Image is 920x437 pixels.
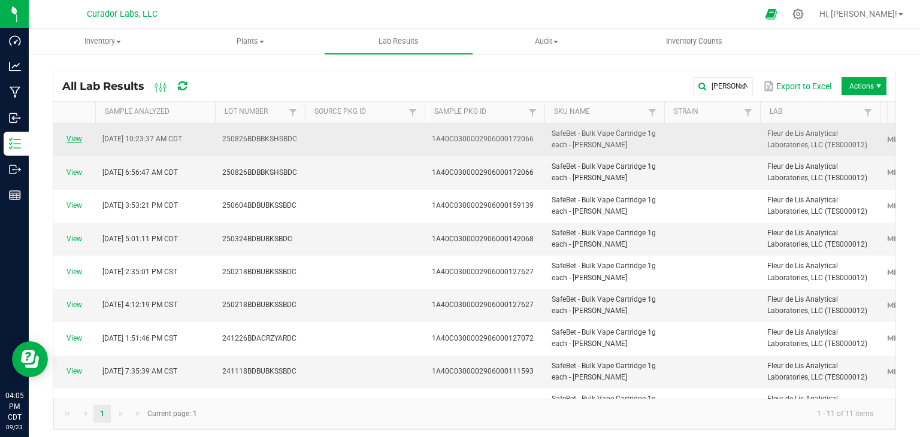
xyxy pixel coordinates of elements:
inline-svg: Reports [9,189,21,201]
span: Fleur de Lis Analytical Laboratories, LLC (TES000012) [767,295,867,315]
span: 1A40C0300002906000172066 [432,135,534,143]
a: Sample Pkg IDSortable [434,107,525,117]
span: 250324BDBUBKSBDC [222,235,292,243]
span: 241226BDACRZYARDC [222,334,296,342]
span: [DATE] 1:51:46 PM CST [102,334,177,342]
span: Inventory [29,36,176,47]
a: Filter [286,105,300,120]
span: METRC [887,201,913,210]
a: Audit [473,29,621,54]
span: SafeBet - Bulk Vape Cartridge 1g each - [PERSON_NAME] [552,129,656,149]
span: [DATE] 6:56:47 AM CDT [102,168,178,177]
span: Fleur de Lis Analytical Laboratories, LLC (TES000012) [767,196,867,216]
span: SafeBet - Bulk Vape Cartridge 1g each - [PERSON_NAME] [552,394,656,414]
div: Manage settings [791,8,806,20]
span: SafeBet - Bulk Vape Cartridge 1g each - [PERSON_NAME] [552,262,656,281]
span: 1A40C0300002906000127627 [432,268,534,276]
a: Page 1 [93,405,111,423]
inline-svg: Inventory [9,138,21,150]
kendo-pager-info: 1 - 11 of 11 items [204,404,883,424]
span: 1A40C0300002906000159139 [432,201,534,210]
a: View [66,268,82,276]
span: METRC [887,367,913,376]
span: SafeBet - Bulk Vape Cartridge 1g each - [PERSON_NAME] [552,295,656,315]
a: Inventory Counts [621,29,768,54]
span: Inventory Counts [650,36,739,47]
a: View [66,334,82,342]
a: StrainSortable [674,107,740,117]
span: METRC [887,234,913,243]
li: Actions [842,77,886,95]
span: Fleur de Lis Analytical Laboratories, LLC (TES000012) [767,229,867,248]
span: SafeBet - Bulk Vape Cartridge 1g each - [PERSON_NAME] [552,196,656,216]
span: 250218BDBUBKSSBDC [222,301,296,309]
a: View [66,135,82,143]
kendo-pager: Current page: 1 [53,399,895,429]
span: 250604BDBUBKSSBDC [222,201,296,210]
span: [DATE] 3:53:21 PM CDT [102,201,178,210]
a: View [66,168,82,177]
a: Plants [177,29,325,54]
p: 04:05 PM CDT [5,390,23,423]
a: Filter [861,105,875,120]
span: Fleur de Lis Analytical Laboratories, LLC (TES000012) [767,394,867,414]
span: Curador Labs, LLC [87,9,158,19]
span: Audit [473,36,620,47]
span: 241118BDBUBKSSBDC [222,367,296,375]
iframe: Resource center [12,341,48,377]
p: 09/23 [5,423,23,432]
a: Filter [405,105,420,120]
span: Hi, [PERSON_NAME]! [819,9,897,19]
div: All Lab Results [62,76,208,96]
span: 250826BDBBKSHSBDC [222,168,297,177]
span: [DATE] 10:23:37 AM CDT [102,135,182,143]
span: Fleur de Lis Analytical Laboratories, LLC (TES000012) [767,129,867,149]
span: 1A40C0300002906000172066 [432,168,534,177]
a: Filter [741,105,755,120]
span: METRC [887,268,913,277]
span: [DATE] 4:12:19 PM CST [102,301,177,309]
span: SafeBet - Bulk Vape Cartridge 1g each - [PERSON_NAME] [552,229,656,248]
span: [DATE] 5:01:11 PM CDT [102,235,178,243]
a: View [66,367,82,375]
span: 1A40C0300002906000111593 [432,367,534,375]
inline-svg: Manufacturing [9,86,21,98]
span: [DATE] 7:35:39 AM CST [102,367,177,375]
inline-svg: Analytics [9,60,21,72]
a: Lot NumberSortable [225,107,285,117]
a: View [66,301,82,309]
a: Filter [645,105,659,120]
span: 1A40C0300002906000127627 [432,301,534,309]
span: 250218BDBUBKSSBDC [222,268,296,276]
span: SafeBet - Bulk Vape Cartridge 1g each - [PERSON_NAME] [552,328,656,348]
span: 250826BDBBKSHSBDC [222,135,297,143]
span: Fleur de Lis Analytical Laboratories, LLC (TES000012) [767,162,867,182]
a: View [66,201,82,210]
a: SKU NameSortable [554,107,644,117]
span: Fleur de Lis Analytical Laboratories, LLC (TES000012) [767,362,867,381]
span: Lab Results [362,36,435,47]
span: METRC [887,301,913,309]
input: Search Source Package ID, Sample Package ID, Lot Number, or SKU Name [693,77,753,95]
span: [DATE] 2:35:01 PM CST [102,268,177,276]
span: METRC [887,168,913,177]
span: Plants [177,36,324,47]
a: Inventory [29,29,177,54]
span: clear [737,81,747,91]
a: View [66,235,82,243]
inline-svg: Dashboard [9,35,21,47]
span: Open Ecommerce Menu [758,2,785,26]
span: METRC [887,135,913,144]
span: SafeBet - Bulk Vape Cartridge 1g each - [PERSON_NAME] [552,362,656,381]
inline-svg: Outbound [9,163,21,175]
a: Lab Results [325,29,473,54]
button: Export to Excel [760,76,834,96]
span: Fleur de Lis Analytical Laboratories, LLC (TES000012) [767,262,867,281]
a: Filter [525,105,540,120]
span: 1A40C0300002906000127072 [432,334,534,342]
span: SafeBet - Bulk Vape Cartridge 1g each - [PERSON_NAME] [552,162,656,182]
span: METRC [887,333,913,342]
span: 1A40C0300002906000142068 [432,235,534,243]
inline-svg: Inbound [9,112,21,124]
